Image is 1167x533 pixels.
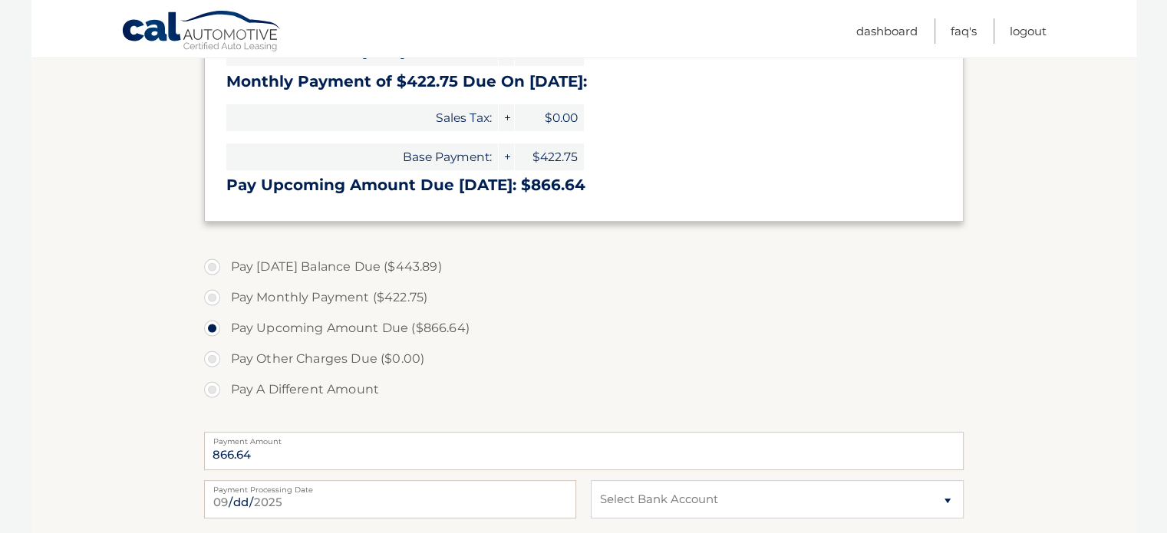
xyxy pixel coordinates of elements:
[499,104,514,131] span: +
[121,10,282,54] a: Cal Automotive
[226,176,941,195] h3: Pay Upcoming Amount Due [DATE]: $866.64
[204,374,964,405] label: Pay A Different Amount
[1010,18,1047,44] a: Logout
[226,104,498,131] span: Sales Tax:
[204,313,964,344] label: Pay Upcoming Amount Due ($866.64)
[515,104,584,131] span: $0.00
[515,143,584,170] span: $422.75
[204,432,964,444] label: Payment Amount
[951,18,977,44] a: FAQ's
[204,282,964,313] label: Pay Monthly Payment ($422.75)
[204,480,576,492] label: Payment Processing Date
[204,252,964,282] label: Pay [DATE] Balance Due ($443.89)
[226,143,498,170] span: Base Payment:
[499,143,514,170] span: +
[204,344,964,374] label: Pay Other Charges Due ($0.00)
[856,18,918,44] a: Dashboard
[226,72,941,91] h3: Monthly Payment of $422.75 Due On [DATE]:
[204,432,964,470] input: Payment Amount
[204,480,576,518] input: Payment Date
